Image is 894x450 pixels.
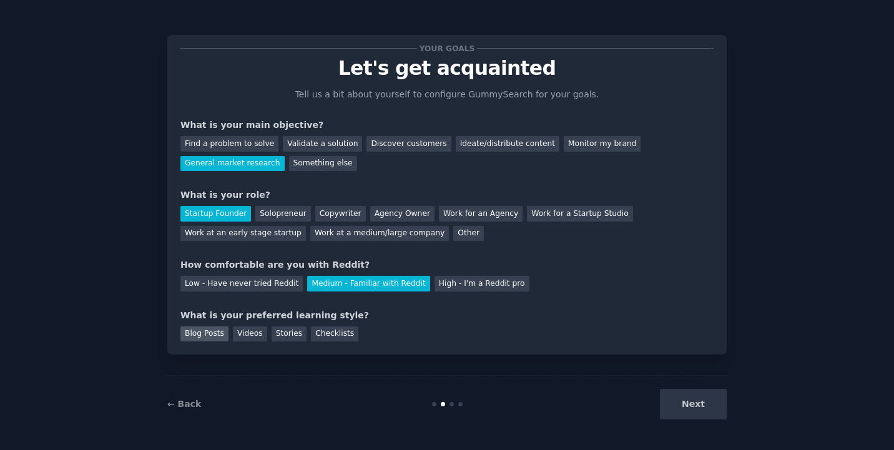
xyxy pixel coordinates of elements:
div: Work at an early stage startup [180,226,306,242]
div: Medium - Familiar with Reddit [307,276,430,291]
p: Let's get acquainted [180,57,714,79]
div: Low - Have never tried Reddit [180,276,303,291]
div: What is your role? [180,188,714,202]
div: Agency Owner [370,206,435,222]
div: Discover customers [366,136,451,152]
a: ← Back [167,399,201,409]
div: What is your main objective? [180,119,714,132]
div: Find a problem to solve [180,136,278,152]
div: Blog Posts [180,326,228,342]
div: Solopreneur [255,206,310,222]
div: Stories [272,326,307,342]
div: General market research [180,156,285,172]
div: Ideate/distribute content [456,136,559,152]
div: Checklists [311,326,358,342]
div: Copywriter [315,206,366,222]
div: Work for a Startup Studio [527,206,632,222]
div: High - I'm a Reddit pro [435,276,529,291]
div: What is your preferred learning style? [180,309,714,322]
div: Startup Founder [180,206,251,222]
p: Tell us a bit about yourself to configure GummySearch for your goals. [290,88,604,101]
span: Your goals [417,42,477,55]
div: Other [453,226,484,242]
div: Monitor my brand [564,136,641,152]
div: Videos [233,326,267,342]
div: Something else [289,156,357,172]
div: How comfortable are you with Reddit? [180,258,714,271]
div: Validate a solution [283,136,362,152]
div: Work at a medium/large company [310,226,449,242]
div: Work for an Agency [439,206,523,222]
